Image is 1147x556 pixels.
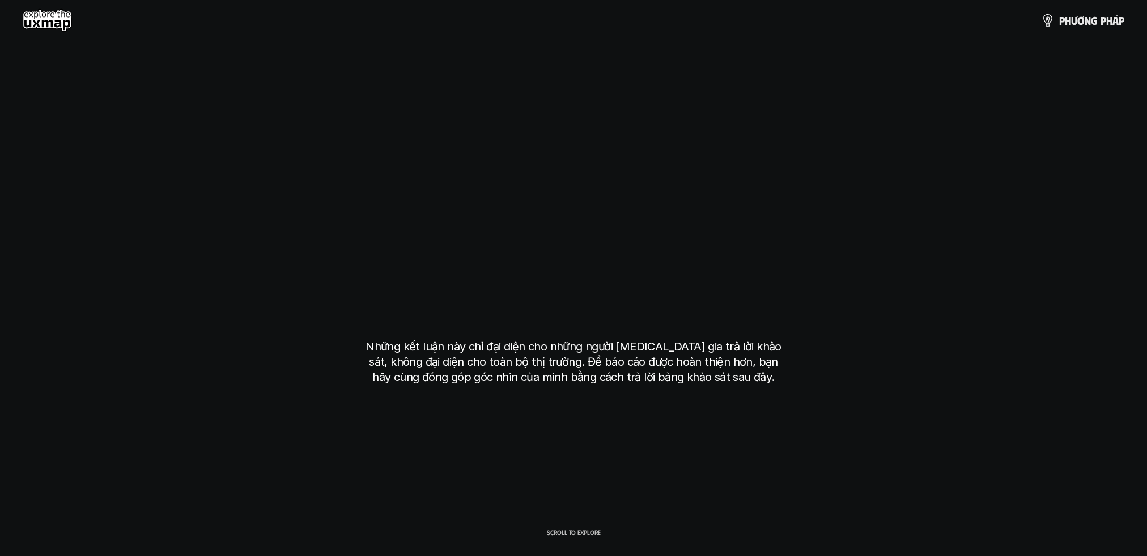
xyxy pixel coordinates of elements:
[547,528,601,536] p: Scroll to explore
[1119,14,1124,27] span: p
[1041,9,1124,32] a: phươngpháp
[1085,14,1091,27] span: n
[1071,14,1077,27] span: ư
[1101,14,1106,27] span: p
[1112,14,1119,27] span: á
[1091,14,1098,27] span: g
[361,339,786,385] p: Những kết luận này chỉ đại diện cho những người [MEDICAL_DATA] gia trả lời khảo sát, không đại di...
[534,162,621,176] h6: Kết quả nghiên cứu
[1065,14,1071,27] span: h
[1077,14,1085,27] span: ơ
[1059,14,1065,27] span: p
[367,189,780,237] h1: phạm vi công việc của
[372,279,776,326] h1: tại [GEOGRAPHIC_DATA]
[1106,14,1112,27] span: h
